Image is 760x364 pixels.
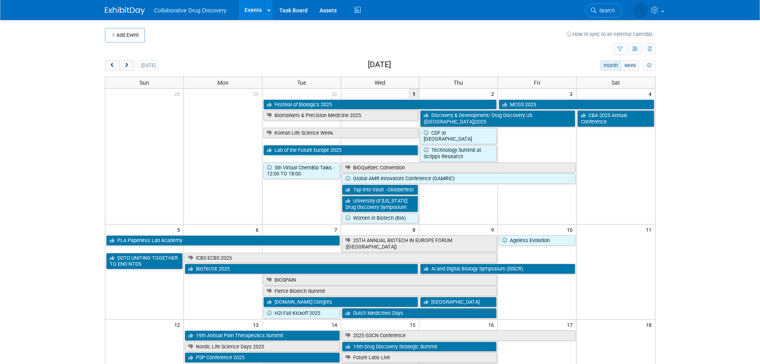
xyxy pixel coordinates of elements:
span: Thu [454,80,463,86]
span: Tue [297,80,306,86]
a: Lab of the Future Europe 2025 [263,145,418,155]
span: Sun [140,80,149,86]
a: Discovery & Development/ Drug Discovery US ([GEOGRAPHIC_DATA])2025 [420,110,575,127]
span: 11 [645,225,655,235]
a: AI and Digital Biology Symposium (ISSCR) [420,264,575,274]
span: 30 [331,89,341,99]
span: 14 [331,320,341,330]
button: myCustomButton [643,60,655,71]
a: PSP Conference 2025 [185,352,340,363]
a: H2i Fall Kickoff 2025 [263,308,340,318]
span: Sat [612,80,620,86]
a: BIOQuébec Convention [342,163,576,173]
a: Tap into Vault - Oktoberfest [342,185,418,195]
span: 7 [334,225,341,235]
a: CBA 2025 Annual Conference [577,110,654,127]
span: 1 [409,89,419,99]
button: Add Event [105,28,145,42]
button: [DATE] [138,60,159,71]
a: 25TH ANNUAL BIOTECH IN EUROPE FORUM ([GEOGRAPHIC_DATA]) [342,235,497,252]
a: Global AMR Innovators Conference (GAMRIC) [342,173,576,184]
span: 13 [252,320,262,330]
span: 17 [566,320,576,330]
span: 18 [645,320,655,330]
span: 15 [409,320,419,330]
span: Collaborative Drug Discovery [154,7,227,14]
a: Ageless Evolution [499,235,575,246]
button: week [621,60,639,71]
h2: [DATE] [368,60,391,69]
span: 16 [488,320,497,330]
img: Salima Ismayilova [633,3,648,18]
a: Biomarkers & Precision Medicine 2025 [263,110,418,121]
a: ICBS ECBS 2025 [185,253,497,263]
span: 28 [174,89,184,99]
a: Dutch Medicines Days [342,308,497,318]
span: Search [596,8,615,14]
i: Personalize Calendar [647,63,652,68]
img: ExhibitDay [105,7,145,15]
span: Fri [534,80,540,86]
a: CDF at [GEOGRAPHIC_DATA] [420,128,497,144]
span: 4 [648,89,655,99]
span: 8 [412,225,419,235]
span: 10 [566,225,576,235]
a: Nordic Life Science Days 2025 [185,342,340,352]
a: 19th Drug Discovery Strategic Summit [342,342,497,352]
a: 19th Annual Pain Therapeutics Summit [185,330,340,341]
a: BIOSPAIN [263,275,497,285]
a: [GEOGRAPHIC_DATA] [420,297,497,307]
span: Wed [375,80,385,86]
a: [DOMAIN_NAME] Congres [263,297,418,307]
a: Korean Life Science Week. [263,128,418,138]
button: month [600,60,621,71]
span: 5 [176,225,184,235]
span: 12 [174,320,184,330]
span: 29 [252,89,262,99]
button: prev [105,60,120,71]
a: Future Labs Live [342,352,497,363]
span: Mon [217,80,229,86]
a: 2025 GSCN Conference [342,330,576,341]
a: MCGS 2025 [499,99,654,110]
a: University of [US_STATE] Drug Discovery Symposium [342,196,418,212]
a: PLA Paperless Lab Academy [106,235,340,246]
span: 9 [490,225,497,235]
span: 6 [255,225,262,235]
a: DDTD UNITING TOGETHER TO END NTDS [106,253,183,269]
button: next [119,60,134,71]
a: 5th Virtual ChemBio Talks - 12:00 TO 18:00 [263,163,340,179]
a: Festival of Biologics 2025 [263,99,497,110]
a: Technology Summit at Scripps Research [420,145,497,161]
a: BioTechX 2025 [185,264,418,274]
a: Women in Biotech (BIA) [342,213,418,223]
span: 3 [569,89,576,99]
a: Fierce Biotech Summit [263,286,497,296]
span: 2 [490,89,497,99]
a: Search [586,4,622,18]
a: How to sync to an external calendar... [567,31,655,37]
